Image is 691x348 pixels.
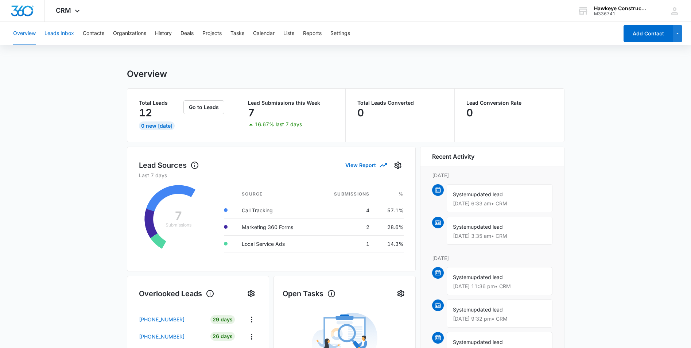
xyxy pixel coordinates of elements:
[210,332,235,341] div: 26 Days
[345,159,386,171] button: View Report
[471,274,503,280] span: updated lead
[183,104,224,110] a: Go to Leads
[139,316,205,323] a: [PHONE_NUMBER]
[283,288,336,299] h1: Open Tasks
[255,122,302,127] p: 16.67% last 7 days
[245,288,257,299] button: Settings
[357,107,364,119] p: 0
[432,171,552,179] p: [DATE]
[432,254,552,262] p: [DATE]
[432,152,474,161] h6: Recent Activity
[139,288,214,299] h1: Overlooked Leads
[453,224,471,230] span: System
[139,121,175,130] div: 0 New [DATE]
[13,22,36,45] button: Overview
[453,274,471,280] span: System
[471,191,503,197] span: updated lead
[466,100,552,105] p: Lead Conversion Rate
[139,160,199,171] h1: Lead Sources
[471,339,503,345] span: updated lead
[236,202,316,219] td: Call Tracking
[246,331,257,342] button: Actions
[236,219,316,235] td: Marketing 360 Forms
[316,202,375,219] td: 4
[83,22,104,45] button: Contacts
[466,107,473,119] p: 0
[236,186,316,202] th: Source
[471,306,503,313] span: updated lead
[139,100,182,105] p: Total Leads
[253,22,275,45] button: Calendar
[395,288,407,299] button: Settings
[316,235,375,252] td: 1
[139,333,205,340] a: [PHONE_NUMBER]
[316,219,375,235] td: 2
[453,339,471,345] span: System
[210,315,235,324] div: 29 Days
[283,22,294,45] button: Lists
[357,100,443,105] p: Total Leads Converted
[453,306,471,313] span: System
[183,100,224,114] button: Go to Leads
[155,22,172,45] button: History
[139,333,185,340] p: [PHONE_NUMBER]
[248,100,334,105] p: Lead Submissions this Week
[375,219,403,235] td: 28.6%
[453,284,546,289] p: [DATE] 11:36 pm • CRM
[139,316,185,323] p: [PHONE_NUMBER]
[375,235,403,252] td: 14.3%
[392,159,404,171] button: Settings
[330,22,350,45] button: Settings
[127,69,167,80] h1: Overview
[594,11,647,16] div: account id
[44,22,74,45] button: Leads Inbox
[246,314,257,325] button: Actions
[594,5,647,11] div: account name
[113,22,146,45] button: Organizations
[471,224,503,230] span: updated lead
[139,107,152,119] p: 12
[453,233,546,239] p: [DATE] 3:35 am • CRM
[453,201,546,206] p: [DATE] 6:33 am • CRM
[236,235,316,252] td: Local Service Ads
[375,186,403,202] th: %
[248,107,255,119] p: 7
[375,202,403,219] td: 57.1%
[316,186,375,202] th: Submissions
[180,22,194,45] button: Deals
[202,22,222,45] button: Projects
[624,25,673,42] button: Add Contact
[56,7,71,14] span: CRM
[453,191,471,197] span: System
[139,171,404,179] p: Last 7 days
[453,316,546,321] p: [DATE] 9:32 pm • CRM
[230,22,244,45] button: Tasks
[303,22,322,45] button: Reports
